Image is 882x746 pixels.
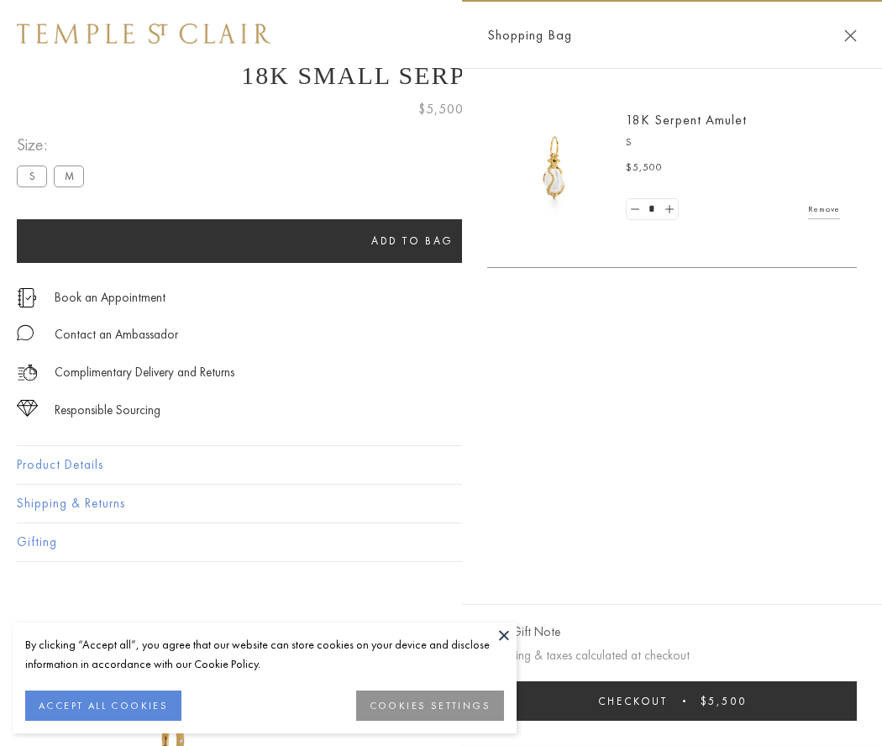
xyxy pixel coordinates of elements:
a: Set quantity to 0 [627,199,643,220]
label: S [17,165,47,186]
button: Gifting [17,523,865,561]
img: Temple St. Clair [17,24,270,44]
button: Close Shopping Bag [844,29,857,42]
div: Contact an Ambassador [55,324,178,345]
img: icon_appointment.svg [17,288,37,307]
span: $5,500 [701,694,747,708]
button: Checkout $5,500 [487,681,857,721]
span: Shopping Bag [487,24,572,46]
span: Checkout [598,694,668,708]
img: P51836-E11SERPPV [504,118,605,218]
a: Set quantity to 2 [660,199,677,220]
a: Book an Appointment [55,288,165,307]
span: $5,500 [418,98,464,120]
span: Add to bag [371,234,454,248]
a: 18K Serpent Amulet [626,111,747,129]
img: icon_sourcing.svg [17,400,38,417]
span: Size: [17,131,91,159]
div: By clicking “Accept all”, you agree that our website can store cookies on your device and disclos... [25,635,504,674]
a: Remove [808,200,840,218]
button: Add Gift Note [487,622,560,643]
h1: 18K Small Serpent Amulet [17,61,865,90]
p: Shipping & taxes calculated at checkout [487,645,857,666]
button: COOKIES SETTINGS [356,691,504,721]
div: Responsible Sourcing [55,400,160,421]
h3: You May Also Like [42,622,840,649]
img: icon_delivery.svg [17,362,38,383]
button: Shipping & Returns [17,485,865,523]
p: S [626,134,840,151]
button: Add to bag [17,219,808,263]
span: $5,500 [626,160,663,176]
img: MessageIcon-01_2.svg [17,324,34,341]
button: ACCEPT ALL COOKIES [25,691,181,721]
p: Complimentary Delivery and Returns [55,362,234,383]
label: M [54,165,84,186]
button: Product Details [17,446,865,484]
